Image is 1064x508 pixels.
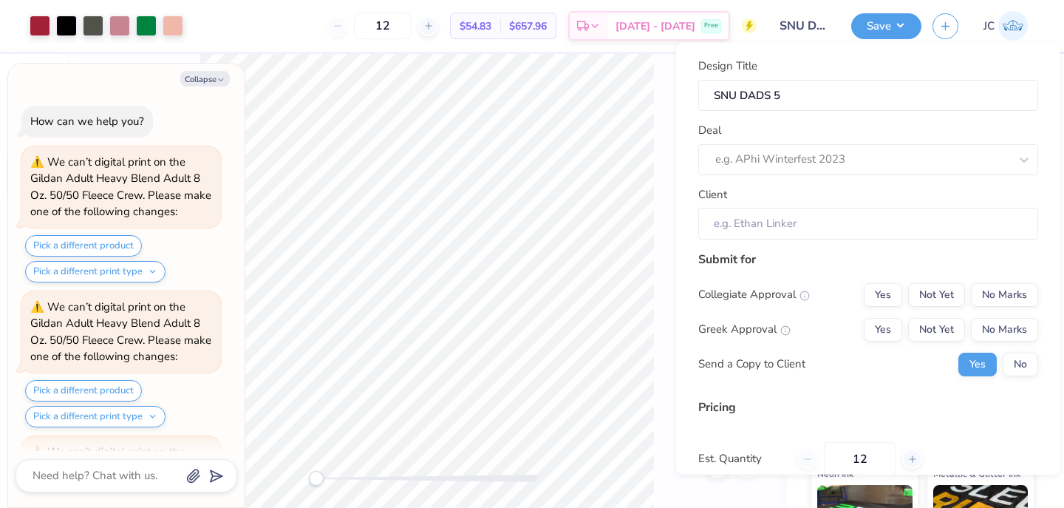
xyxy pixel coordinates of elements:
div: We can’t digital print on the Gildan Adult Heavy Blend Adult 8 Oz. 50/50 Fleece Crew. Please make... [30,299,211,365]
span: $657.96 [509,18,547,34]
a: JC [977,11,1034,41]
button: Pick a different product [25,380,142,402]
div: We can’t digital print on the Gildan Adult Heavy Blend Adult 8 Oz. 50/50 Fleece Crew. Please make... [30,155,211,220]
button: Yes [958,352,997,376]
span: JC [983,18,995,35]
span: $54.83 [460,18,491,34]
button: Not Yet [908,317,965,341]
input: Untitled Design [768,11,840,41]
button: Pick a different product [25,235,142,257]
div: Accessibility label [309,471,324,486]
img: Julia Cox [998,11,1028,41]
input: – – [824,441,896,475]
input: – – [354,13,412,39]
button: Yes [864,317,902,341]
label: Design Title [698,58,757,75]
button: Pick a different print type [25,406,166,427]
button: Save [851,13,921,39]
div: How can we help you? [30,114,144,129]
button: No Marks [971,317,1038,341]
div: Collegiate Approval [698,286,810,303]
div: Submit for [698,250,1038,268]
span: [DATE] - [DATE] [615,18,695,34]
label: Deal [698,122,721,139]
button: Not Yet [908,282,965,306]
div: Greek Approval [698,321,791,338]
label: Est. Quantity [698,450,786,467]
div: Send a Copy to Client [698,356,805,373]
input: e.g. Ethan Linker [698,208,1038,240]
button: Collapse [180,71,230,87]
div: Pricing [698,398,1038,416]
label: Client [698,186,727,203]
button: No Marks [971,282,1038,306]
span: Free [704,21,718,31]
button: Pick a different print type [25,261,166,282]
button: No [1003,352,1038,376]
button: Yes [864,282,902,306]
